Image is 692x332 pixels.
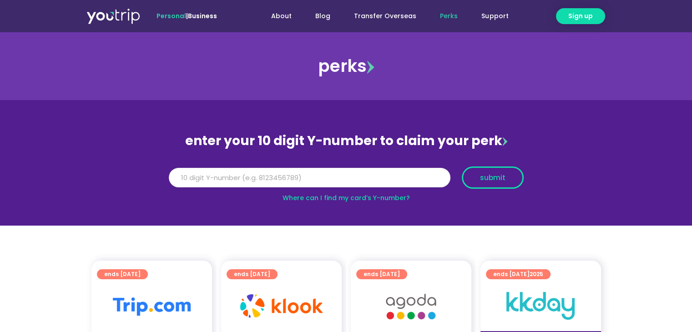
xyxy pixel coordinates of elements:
span: submit [480,174,505,181]
a: Transfer Overseas [342,8,428,25]
a: Blog [303,8,342,25]
a: Support [470,8,520,25]
a: ends [DATE] [356,269,407,279]
form: Y Number [169,166,524,196]
span: 2025 [530,270,543,278]
a: Sign up [556,8,605,24]
div: enter your 10 digit Y-number to claim your perk [164,129,528,153]
a: Business [188,11,217,20]
span: | [157,11,217,20]
a: ends [DATE] [227,269,278,279]
a: ends [DATE] [97,269,148,279]
a: About [259,8,303,25]
a: Perks [428,8,470,25]
a: ends [DATE]2025 [486,269,551,279]
span: ends [DATE] [104,269,141,279]
span: ends [DATE] [364,269,400,279]
input: 10 digit Y-number (e.g. 8123456789) [169,168,450,188]
a: Where can I find my card’s Y-number? [283,193,410,202]
button: submit [462,166,524,189]
span: ends [DATE] [493,269,543,279]
nav: Menu [242,8,520,25]
span: ends [DATE] [234,269,270,279]
span: Sign up [568,11,593,21]
span: Personal [157,11,186,20]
